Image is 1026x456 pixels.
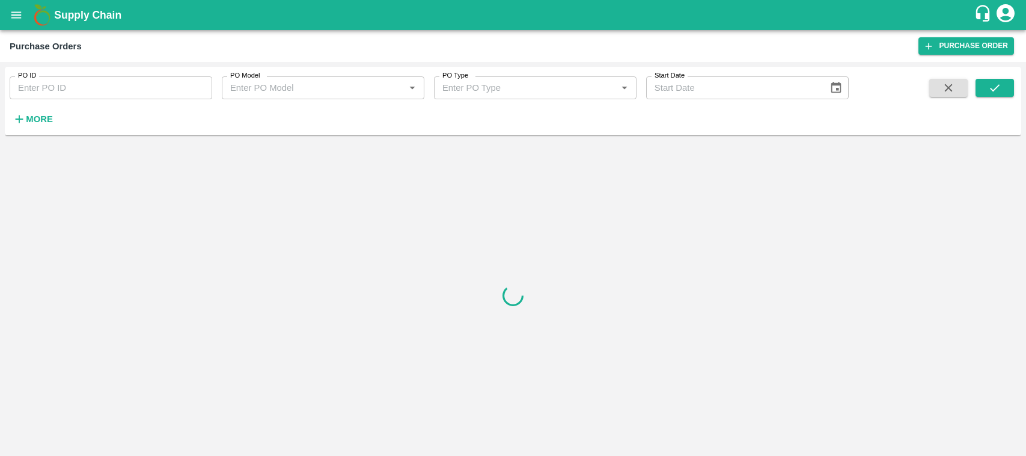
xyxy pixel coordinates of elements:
a: Supply Chain [54,7,974,23]
a: Purchase Order [918,37,1014,55]
label: PO Model [230,71,260,81]
input: Enter PO Model [225,80,401,96]
input: Enter PO Type [438,80,613,96]
div: customer-support [974,4,995,26]
button: Choose date [825,76,847,99]
strong: More [26,114,53,124]
button: Open [617,80,632,96]
div: account of current user [995,2,1016,28]
img: logo [30,3,54,27]
b: Supply Chain [54,9,121,21]
label: PO Type [442,71,468,81]
button: Open [405,80,420,96]
button: More [10,109,56,129]
input: Start Date [646,76,820,99]
div: Purchase Orders [10,39,82,54]
button: open drawer [2,1,30,29]
input: Enter PO ID [10,76,212,99]
label: PO ID [18,71,36,81]
label: Start Date [655,71,685,81]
